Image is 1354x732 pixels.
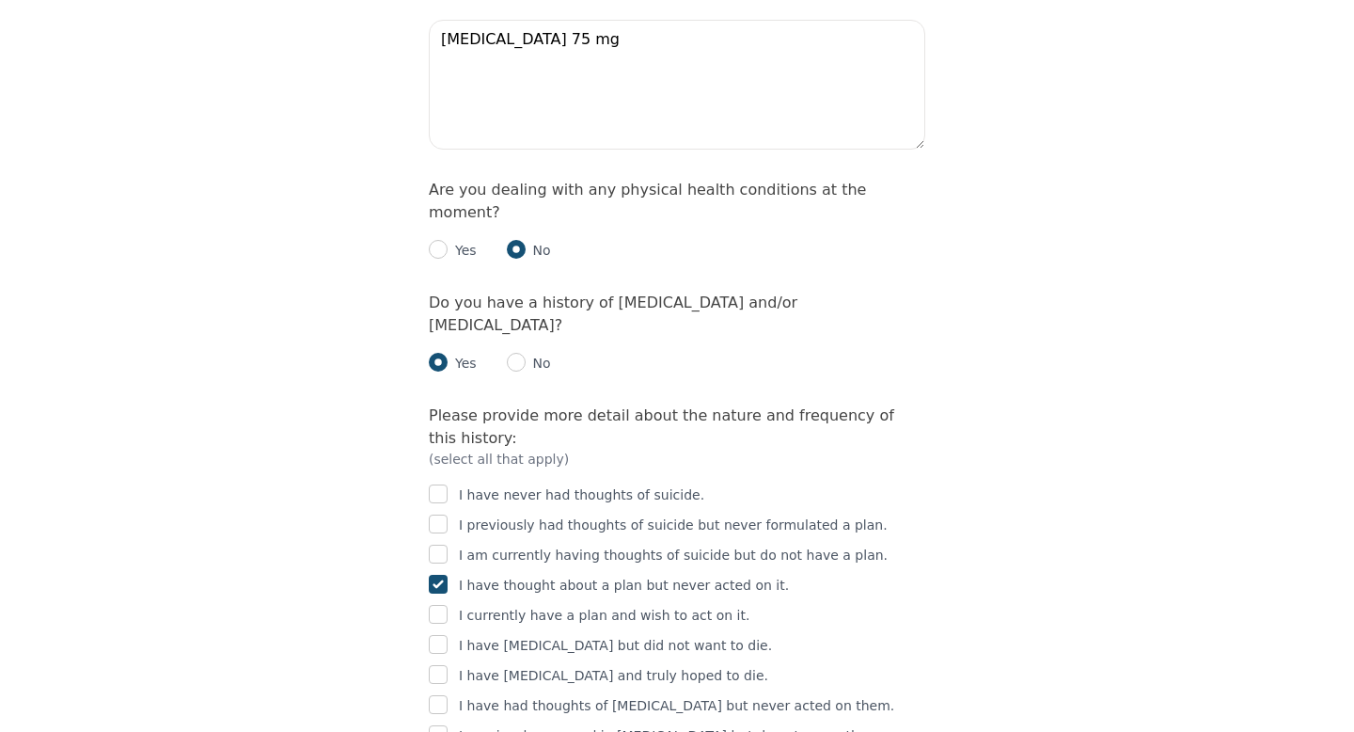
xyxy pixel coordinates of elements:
[459,604,749,627] p: I currently have a plan and wish to act on it.
[526,241,551,260] p: No
[526,354,551,373] p: No
[429,450,925,469] p: (select all that apply)
[459,694,894,717] p: I have had thoughts of [MEDICAL_DATA] but never acted on them.
[429,181,866,221] label: Are you dealing with any physical health conditions at the moment?
[429,406,894,447] label: Please provide more detail about the nature and frequency of this history:
[459,634,772,657] p: I have [MEDICAL_DATA] but did not want to die.
[429,294,797,334] label: Do you have a history of [MEDICAL_DATA] and/or [MEDICAL_DATA]?
[459,574,789,597] p: I have thought about a plan but never acted on it.
[448,241,477,260] p: Yes
[448,354,477,373] p: Yes
[459,484,704,506] p: I have never had thoughts of suicide.
[459,544,888,566] p: I am currently having thoughts of suicide but do not have a plan.
[459,514,888,536] p: I previously had thoughts of suicide but never formulated a plan.
[429,20,925,150] textarea: [MEDICAL_DATA] 75 mg
[459,664,768,687] p: I have [MEDICAL_DATA] and truly hoped to die.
